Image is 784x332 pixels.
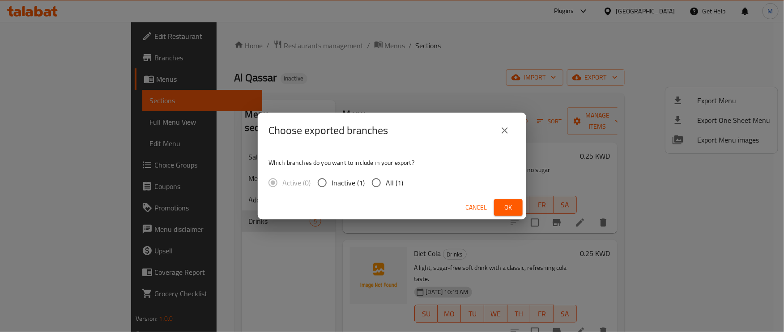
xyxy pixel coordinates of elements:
[268,158,516,167] p: Which branches do you want to include in your export?
[462,199,490,216] button: Cancel
[332,177,365,188] span: Inactive (1)
[465,202,487,213] span: Cancel
[494,199,523,216] button: Ok
[282,177,311,188] span: Active (0)
[268,123,388,138] h2: Choose exported branches
[501,202,516,213] span: Ok
[386,177,403,188] span: All (1)
[494,120,516,141] button: close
